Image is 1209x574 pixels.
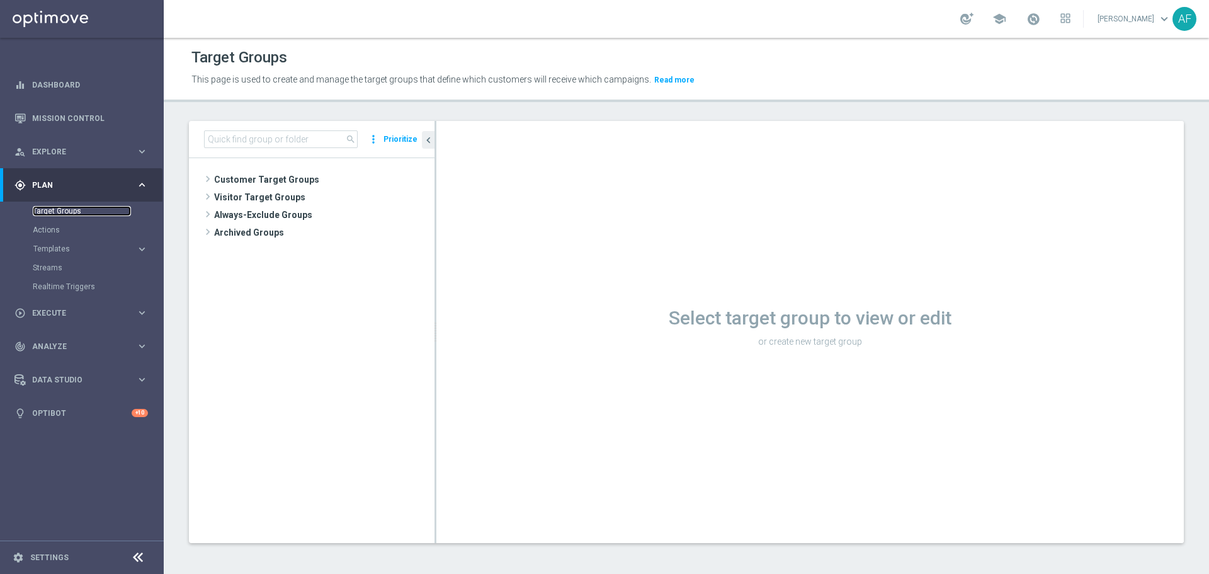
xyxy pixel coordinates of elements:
i: keyboard_arrow_right [136,243,148,255]
a: Actions [33,225,131,235]
button: track_changes Analyze keyboard_arrow_right [14,342,149,352]
i: gps_fixed [14,180,26,191]
i: keyboard_arrow_right [136,146,148,158]
a: Settings [30,554,69,561]
div: Optibot [14,396,148,430]
div: Templates [33,239,162,258]
i: more_vert [367,130,380,148]
button: person_search Explore keyboard_arrow_right [14,147,149,157]
span: Always-Exclude Groups [214,206,434,224]
div: +10 [132,409,148,417]
span: Templates [33,245,123,253]
div: Execute [14,307,136,319]
i: lightbulb [14,408,26,419]
button: Data Studio keyboard_arrow_right [14,375,149,385]
span: Customer Target Groups [214,171,434,188]
a: Streams [33,263,131,273]
a: [PERSON_NAME]keyboard_arrow_down [1096,9,1172,28]
a: Dashboard [32,68,148,101]
i: equalizer [14,79,26,91]
span: Explore [32,148,136,156]
div: AF [1172,7,1196,31]
a: Target Groups [33,206,131,216]
i: keyboard_arrow_right [136,179,148,191]
button: Mission Control [14,113,149,123]
button: Templates keyboard_arrow_right [33,244,149,254]
h1: Target Groups [191,49,287,67]
i: keyboard_arrow_right [136,307,148,319]
div: Explore [14,146,136,158]
h1: Select target group to view or edit [436,307,1184,330]
div: Streams [33,258,162,277]
div: Analyze [14,341,136,352]
i: keyboard_arrow_right [136,374,148,386]
button: chevron_left [422,131,434,149]
div: Target Groups [33,202,162,221]
span: This page is used to create and manage the target groups that define which customers will receive... [191,74,651,84]
i: play_circle_outline [14,307,26,319]
div: Realtime Triggers [33,277,162,296]
i: chevron_left [423,134,434,146]
p: or create new target group [436,336,1184,347]
div: Plan [14,180,136,191]
a: Optibot [32,396,132,430]
i: track_changes [14,341,26,352]
span: search [346,134,356,144]
div: Mission Control [14,101,148,135]
i: person_search [14,146,26,158]
span: Data Studio [32,376,136,384]
button: Prioritize [382,131,419,148]
div: Data Studio [14,374,136,386]
button: gps_fixed Plan keyboard_arrow_right [14,180,149,190]
div: Dashboard [14,68,148,101]
span: Visitor Target Groups [214,188,434,206]
button: Read more [653,73,696,87]
span: keyboard_arrow_down [1157,12,1171,26]
div: Templates [33,245,136,253]
button: lightbulb Optibot +10 [14,408,149,418]
span: school [992,12,1006,26]
button: play_circle_outline Execute keyboard_arrow_right [14,308,149,318]
span: Analyze [32,343,136,350]
span: Archived Groups [214,224,434,241]
button: equalizer Dashboard [14,80,149,90]
i: settings [13,552,24,563]
i: keyboard_arrow_right [136,340,148,352]
input: Quick find group or folder [204,130,358,148]
a: Realtime Triggers [33,282,131,292]
span: Execute [32,309,136,317]
span: Plan [32,181,136,189]
a: Mission Control [32,101,148,135]
div: Actions [33,221,162,239]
